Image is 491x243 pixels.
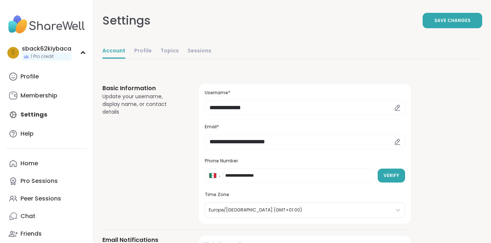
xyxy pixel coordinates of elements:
[102,12,151,29] div: Settings
[20,130,34,138] div: Help
[11,48,15,58] span: s
[6,12,87,37] img: ShareWell Nav Logo
[384,172,399,179] span: Verify
[205,90,405,96] h3: Username*
[20,212,35,220] div: Chat
[102,93,181,116] div: Update your username, display name, or contact details
[205,192,405,198] h3: Time Zone
[20,73,39,81] div: Profile
[188,44,211,59] a: Sessions
[20,159,38,167] div: Home
[6,155,87,172] a: Home
[6,172,87,190] a: Pro Sessions
[6,190,87,207] a: Peer Sessions
[6,207,87,225] a: Chat
[102,44,125,59] a: Account
[22,45,71,53] div: sback62kiybaca
[434,17,471,24] span: Save Changes
[6,87,87,104] a: Membership
[423,13,482,28] button: Save Changes
[205,124,405,130] h3: Email*
[31,54,54,60] span: 1 Pro credit
[378,169,405,183] button: Verify
[205,158,405,164] h3: Phone Number
[20,177,58,185] div: Pro Sessions
[160,44,179,59] a: Topics
[6,68,87,85] a: Profile
[134,44,152,59] a: Profile
[20,92,57,100] div: Membership
[20,230,42,238] div: Friends
[20,195,61,203] div: Peer Sessions
[102,84,181,93] h3: Basic Information
[6,225,87,243] a: Friends
[6,125,87,143] a: Help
